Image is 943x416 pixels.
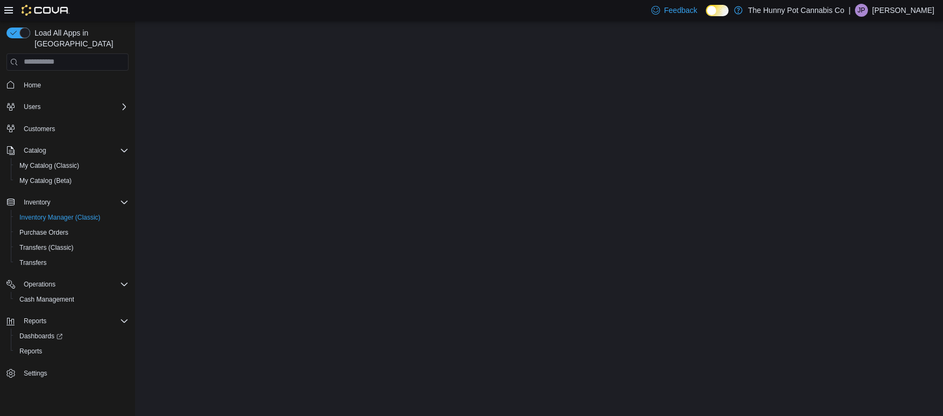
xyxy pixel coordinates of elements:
[15,159,84,172] a: My Catalog (Classic)
[2,99,133,114] button: Users
[19,161,79,170] span: My Catalog (Classic)
[858,4,865,17] span: JP
[19,122,59,135] a: Customers
[664,5,697,16] span: Feedback
[11,240,133,255] button: Transfers (Classic)
[15,226,129,239] span: Purchase Orders
[19,79,45,92] a: Home
[2,143,133,158] button: Catalog
[19,332,63,340] span: Dashboards
[11,255,133,270] button: Transfers
[11,292,133,307] button: Cash Management
[848,4,851,17] p: |
[19,144,129,157] span: Catalog
[6,73,129,410] nav: Complex example
[2,195,133,210] button: Inventory
[11,329,133,344] a: Dashboards
[15,241,78,254] a: Transfers (Classic)
[15,345,46,358] a: Reports
[19,196,55,209] button: Inventory
[15,159,129,172] span: My Catalog (Classic)
[2,277,133,292] button: Operations
[748,4,844,17] p: The Hunny Pot Cannabis Co
[19,315,129,328] span: Reports
[24,369,47,378] span: Settings
[2,313,133,329] button: Reports
[24,280,56,289] span: Operations
[15,211,129,224] span: Inventory Manager (Classic)
[872,4,934,17] p: [PERSON_NAME]
[15,211,105,224] a: Inventory Manager (Classic)
[2,365,133,381] button: Settings
[19,295,74,304] span: Cash Management
[24,125,55,133] span: Customers
[24,81,41,90] span: Home
[24,198,50,207] span: Inventory
[24,146,46,155] span: Catalog
[15,256,51,269] a: Transfers
[19,100,129,113] span: Users
[19,122,129,135] span: Customers
[855,4,868,17] div: Jason Polizzi
[15,174,76,187] a: My Catalog (Beta)
[11,173,133,188] button: My Catalog (Beta)
[19,258,46,267] span: Transfers
[19,144,50,157] button: Catalog
[2,77,133,93] button: Home
[706,5,729,16] input: Dark Mode
[22,5,70,16] img: Cova
[11,225,133,240] button: Purchase Orders
[19,315,51,328] button: Reports
[15,293,129,306] span: Cash Management
[2,121,133,137] button: Customers
[15,256,129,269] span: Transfers
[19,243,73,252] span: Transfers (Classic)
[19,213,100,222] span: Inventory Manager (Classic)
[19,366,129,380] span: Settings
[15,345,129,358] span: Reports
[11,344,133,359] button: Reports
[19,347,42,356] span: Reports
[24,103,41,111] span: Users
[11,210,133,225] button: Inventory Manager (Classic)
[15,226,73,239] a: Purchase Orders
[19,176,72,185] span: My Catalog (Beta)
[15,330,67,343] a: Dashboards
[19,278,129,291] span: Operations
[19,100,45,113] button: Users
[19,196,129,209] span: Inventory
[19,278,60,291] button: Operations
[11,158,133,173] button: My Catalog (Classic)
[30,28,129,49] span: Load All Apps in [GEOGRAPHIC_DATA]
[15,330,129,343] span: Dashboards
[19,78,129,92] span: Home
[15,174,129,187] span: My Catalog (Beta)
[19,367,51,380] a: Settings
[19,228,69,237] span: Purchase Orders
[15,241,129,254] span: Transfers (Classic)
[24,317,46,325] span: Reports
[15,293,78,306] a: Cash Management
